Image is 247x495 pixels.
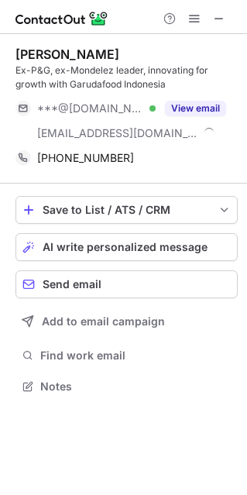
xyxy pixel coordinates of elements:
[37,101,144,115] span: ***@[DOMAIN_NAME]
[15,376,238,397] button: Notes
[15,270,238,298] button: Send email
[43,278,101,290] span: Send email
[15,233,238,261] button: AI write personalized message
[40,380,232,394] span: Notes
[43,204,211,216] div: Save to List / ATS / CRM
[43,241,208,253] span: AI write personalized message
[37,126,198,140] span: [EMAIL_ADDRESS][DOMAIN_NAME]
[15,64,238,91] div: Ex-P&G, ex-Mondelez leader, innovating for growth with Garudafood Indonesia
[40,349,232,363] span: Find work email
[15,46,119,62] div: [PERSON_NAME]
[15,196,238,224] button: save-profile-one-click
[15,308,238,335] button: Add to email campaign
[165,101,226,116] button: Reveal Button
[37,151,134,165] span: [PHONE_NUMBER]
[15,345,238,366] button: Find work email
[15,9,108,28] img: ContactOut v5.3.10
[42,315,165,328] span: Add to email campaign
